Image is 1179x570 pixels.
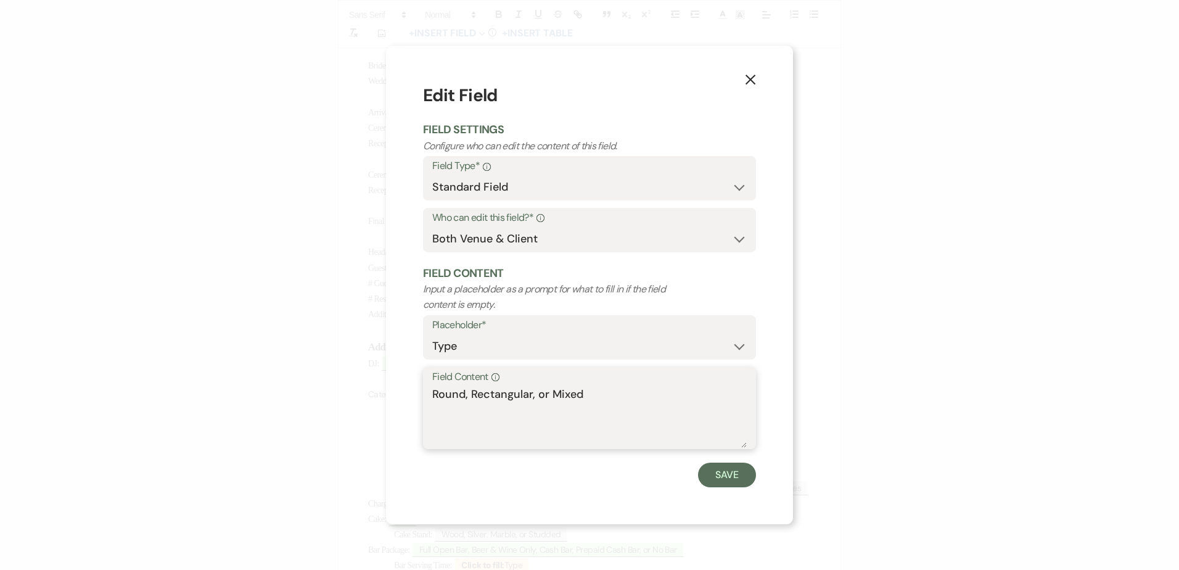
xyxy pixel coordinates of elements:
[432,209,747,227] label: Who can edit this field?*
[423,83,756,109] h1: Edit Field
[423,138,689,154] p: Configure who can edit the content of this field.
[432,316,747,334] label: Placeholder*
[698,463,756,487] button: Save
[423,122,756,138] h2: Field Settings
[432,157,747,175] label: Field Type*
[432,386,747,448] textarea: Round, Rectangular, or Mixed
[432,368,747,386] label: Field Content
[423,266,756,281] h2: Field Content
[423,281,689,313] p: Input a placeholder as a prompt for what to fill in if the field content is empty.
